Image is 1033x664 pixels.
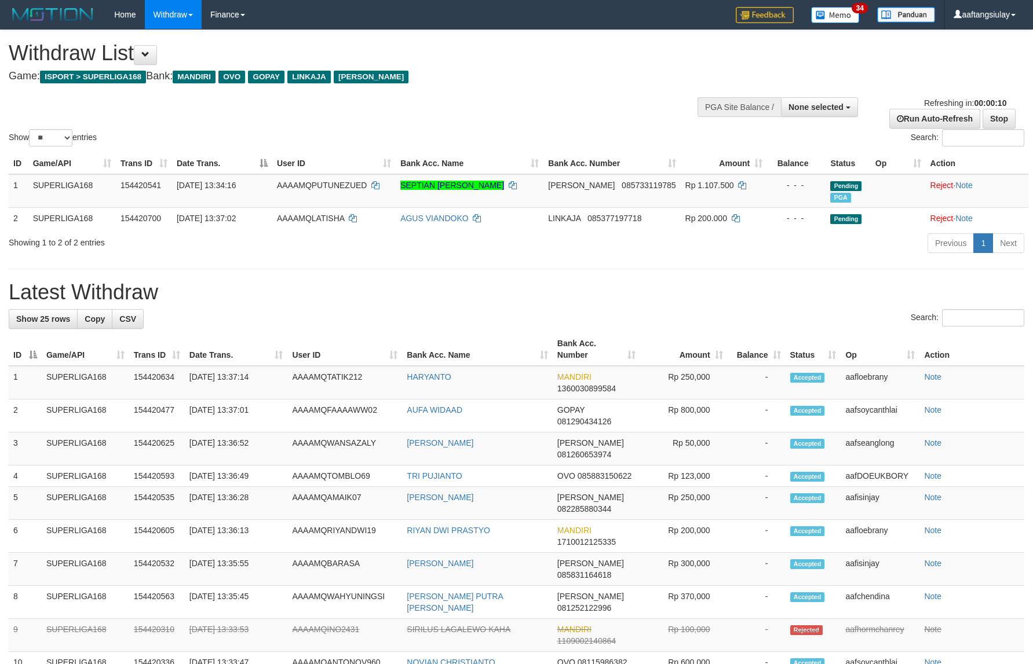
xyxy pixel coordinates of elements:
[121,181,161,190] span: 154420541
[924,592,941,601] a: Note
[557,526,592,535] span: MANDIRI
[685,181,734,190] span: Rp 1.107.500
[287,333,402,366] th: User ID: activate to sort column ascending
[185,520,288,553] td: [DATE] 13:36:13
[557,592,624,601] span: [PERSON_NAME]
[640,333,728,366] th: Amount: activate to sort column ascending
[129,619,185,652] td: 154420310
[640,366,728,399] td: Rp 250,000
[407,559,473,568] a: [PERSON_NAME]
[557,559,624,568] span: [PERSON_NAME]
[9,553,42,586] td: 7
[728,465,786,487] td: -
[116,153,172,174] th: Trans ID: activate to sort column ascending
[287,487,402,520] td: AAAAMQAMAIK07
[272,153,396,174] th: User ID: activate to sort column ascending
[826,153,870,174] th: Status
[790,625,823,635] span: Rejected
[277,181,367,190] span: AAAAMQPUTUNEZUED
[9,432,42,465] td: 3
[640,399,728,432] td: Rp 800,000
[790,439,825,449] span: Accepted
[790,592,825,602] span: Accepted
[173,71,216,83] span: MANDIRI
[841,553,919,586] td: aafisinjay
[942,309,1024,327] input: Search:
[911,129,1024,146] label: Search:
[287,465,402,487] td: AAAAMQTOMBLO69
[112,309,144,329] a: CSV
[85,314,105,324] span: Copy
[16,314,70,324] span: Show 25 rows
[557,493,624,502] span: [PERSON_NAME]
[790,373,825,383] span: Accepted
[407,526,490,535] a: RIYAN DWI PRASTYO
[728,487,786,520] td: -
[790,472,825,482] span: Accepted
[9,129,97,146] label: Show entries
[557,450,611,459] span: Copy 081260653974 to clipboard
[736,7,794,23] img: Feedback.jpg
[287,432,402,465] td: AAAAMQWANSAZALY
[924,372,941,381] a: Note
[640,520,728,553] td: Rp 200,000
[218,71,245,83] span: OVO
[248,71,284,83] span: GOPAY
[681,153,768,174] th: Amount: activate to sort column ascending
[728,399,786,432] td: -
[40,71,146,83] span: ISPORT > SUPERLIGA168
[790,493,825,503] span: Accepted
[942,129,1024,146] input: Search:
[119,314,136,324] span: CSV
[9,6,97,23] img: MOTION_logo.png
[287,619,402,652] td: AAAAMQINO2431
[974,98,1006,108] strong: 00:00:10
[992,233,1024,253] a: Next
[911,309,1024,327] label: Search:
[772,179,821,191] div: - - -
[728,520,786,553] td: -
[185,333,288,366] th: Date Trans.: activate to sort column ascending
[185,366,288,399] td: [DATE] 13:37:14
[728,432,786,465] td: -
[42,619,129,652] td: SUPERLIGA168
[728,333,786,366] th: Balance: activate to sort column ascending
[557,417,611,426] span: Copy 081290434126 to clipboard
[557,471,575,480] span: OVO
[334,71,408,83] span: [PERSON_NAME]
[924,98,1006,108] span: Refreshing in:
[185,586,288,619] td: [DATE] 13:35:45
[129,586,185,619] td: 154420563
[640,487,728,520] td: Rp 250,000
[841,399,919,432] td: aafsoycanthlai
[185,399,288,432] td: [DATE] 13:37:01
[728,366,786,399] td: -
[557,384,616,393] span: Copy 1360030899584 to clipboard
[407,372,451,381] a: HARYANTO
[841,366,919,399] td: aafloebrany
[830,193,851,203] span: Marked by aafounsreynich
[407,493,473,502] a: [PERSON_NAME]
[557,636,616,645] span: Copy 1109002140864 to clipboard
[129,465,185,487] td: 154420593
[42,333,129,366] th: Game/API: activate to sort column ascending
[29,129,72,146] select: Showentries
[121,214,161,223] span: 154420700
[129,399,185,432] td: 154420477
[841,520,919,553] td: aafloebrany
[287,71,331,83] span: LINKAJA
[841,333,919,366] th: Op: activate to sort column ascending
[185,553,288,586] td: [DATE] 13:35:55
[640,553,728,586] td: Rp 300,000
[557,537,616,546] span: Copy 1710012125335 to clipboard
[924,625,941,634] a: Note
[129,520,185,553] td: 154420605
[287,399,402,432] td: AAAAMQFAAAAWW02
[9,520,42,553] td: 6
[728,553,786,586] td: -
[129,432,185,465] td: 154420625
[407,592,503,612] a: [PERSON_NAME] PUTRA [PERSON_NAME]
[924,493,941,502] a: Note
[42,553,129,586] td: SUPERLIGA168
[42,432,129,465] td: SUPERLIGA168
